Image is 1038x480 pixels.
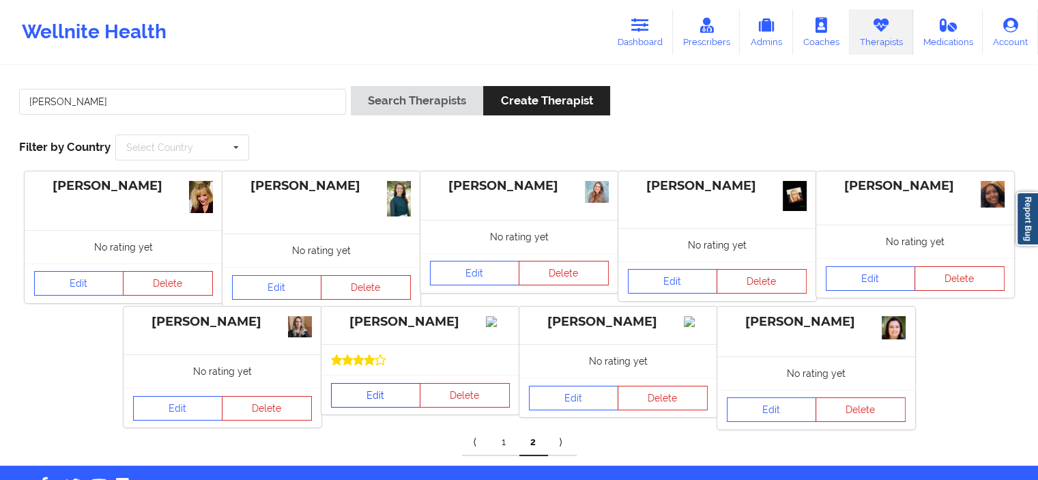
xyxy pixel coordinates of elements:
[462,429,577,456] div: Pagination Navigation
[133,396,223,421] a: Edit
[529,314,708,330] div: [PERSON_NAME]
[232,178,411,194] div: [PERSON_NAME]
[882,316,906,339] img: bce8f158-ec41-4be0-ac16-49f61b80b1d5IMG_1098.jpeg
[462,429,491,456] a: Previous item
[628,269,718,294] a: Edit
[826,178,1005,194] div: [PERSON_NAME]
[850,10,913,55] a: Therapists
[331,314,510,330] div: [PERSON_NAME]
[321,275,411,300] button: Delete
[486,316,510,327] img: Image%2Fplaceholer-image.png
[430,178,609,194] div: [PERSON_NAME]
[123,271,213,296] button: Delete
[351,86,483,115] button: Search Therapists
[727,314,906,330] div: [PERSON_NAME]
[816,225,1014,258] div: No rating yet
[585,181,609,203] img: OP9ef5BmCbKD8k2-rMwR19F6eF-NTvJjzIfUG2qEUGY.jpeg
[1016,192,1038,246] a: Report Bug
[793,10,850,55] a: Coaches
[430,261,520,285] a: Edit
[740,10,793,55] a: Admins
[19,140,111,154] span: Filter by Country
[717,269,807,294] button: Delete
[34,178,213,194] div: [PERSON_NAME]
[519,429,548,456] a: 2
[727,397,817,422] a: Edit
[913,10,983,55] a: Medications
[222,234,420,267] div: No rating yet
[126,143,193,152] div: Select Country
[232,275,322,300] a: Edit
[222,396,312,421] button: Delete
[25,230,222,264] div: No rating yet
[189,181,213,213] img: c4ccde13-9037-4bfc-893d-a172a1316218IMG_5028.jpeg
[783,181,807,211] img: bc142016-1f0e-44d2-8f96-5e3f6422bc7d59095A0F-0B0D-4C3B-B763-6330F0A39792.jpeg
[914,266,1005,291] button: Delete
[19,89,346,115] input: Search Keywords
[288,316,312,337] img: IMG_3493.jpeg
[628,178,807,194] div: [PERSON_NAME]
[673,10,740,55] a: Prescribers
[133,314,312,330] div: [PERSON_NAME]
[420,383,510,408] button: Delete
[981,181,1005,208] img: View_recent_photos_(3).png
[816,397,906,422] button: Delete
[684,316,708,327] img: Image%2Fplaceholer-image.png
[483,86,609,115] button: Create Therapist
[618,386,708,410] button: Delete
[717,356,915,390] div: No rating yet
[529,386,619,410] a: Edit
[983,10,1038,55] a: Account
[607,10,673,55] a: Dashboard
[519,344,717,378] div: No rating yet
[519,261,609,285] button: Delete
[548,429,577,456] a: Next item
[34,271,124,296] a: Edit
[124,354,321,388] div: No rating yet
[618,228,816,262] div: No rating yet
[420,220,618,253] div: No rating yet
[387,181,411,217] img: Shannon-Stern-18072---small_copy.jpeg
[826,266,916,291] a: Edit
[331,383,421,408] a: Edit
[491,429,519,456] a: 1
